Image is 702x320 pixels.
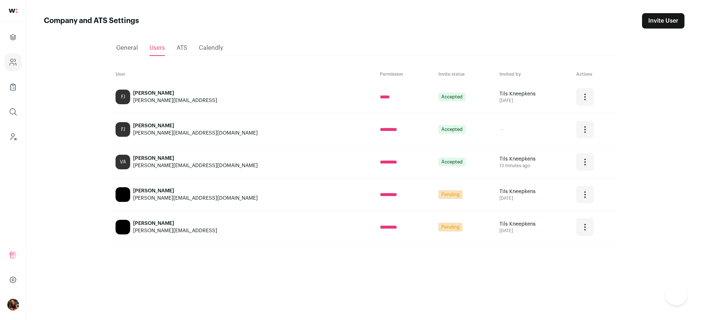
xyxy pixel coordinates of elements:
[576,218,594,236] button: Open dropdown
[665,283,687,305] iframe: Help Scout Beacon - Open
[499,195,569,201] div: [DATE]
[133,122,258,129] div: [PERSON_NAME]
[133,162,258,169] div: [PERSON_NAME][EMAIL_ADDRESS][DOMAIN_NAME]
[499,188,569,195] div: Tils Kneepkens
[199,45,223,51] span: Calendly
[642,13,684,29] a: Invite User
[576,121,594,138] button: Open dropdown
[4,128,22,146] a: Leads (Backoffice)
[177,45,187,51] span: ATS
[133,90,217,97] div: [PERSON_NAME]
[133,129,258,137] div: [PERSON_NAME][EMAIL_ADDRESS][DOMAIN_NAME]
[435,68,495,81] th: Invite status
[7,299,19,310] img: 13968079-medium_jpg
[438,93,465,101] span: Accepted
[133,195,258,202] div: [PERSON_NAME][EMAIL_ADDRESS][DOMAIN_NAME]
[376,68,435,81] th: Permission
[116,122,130,137] div: FJ
[199,41,223,55] a: Calendly
[133,220,217,227] div: [PERSON_NAME]
[4,78,22,96] a: Company Lists
[438,223,463,231] span: Pending
[576,153,594,171] button: Open dropdown
[496,68,573,81] th: Invited by
[116,41,138,55] a: General
[499,127,504,132] span: —
[116,45,138,51] span: General
[4,29,22,46] a: Projects
[133,155,258,162] div: [PERSON_NAME]
[133,187,258,195] div: [PERSON_NAME]
[133,227,217,234] div: [PERSON_NAME][EMAIL_ADDRESS]
[116,155,130,169] div: VA
[576,186,594,203] button: Open dropdown
[177,41,187,55] a: ATS
[499,221,569,228] div: Tils Kneepkens
[499,90,569,98] div: Tils Kneepkens
[438,125,465,134] span: Accepted
[499,163,569,169] div: 13 minutes ago
[150,45,165,51] span: Users
[499,98,569,103] div: [DATE]
[576,88,594,106] button: Open dropdown
[116,187,130,202] img: blank-avatar.png
[116,90,130,104] div: FJ
[116,220,130,234] img: blank-avatar.png
[44,16,139,26] h1: Company and ATS Settings
[499,228,569,234] div: [DATE]
[9,9,17,13] img: wellfound-shorthand-0d5821cbd27db2630d0214b213865d53afaa358527fdda9d0ea32b1df1b89c2c.svg
[133,97,217,104] div: [PERSON_NAME][EMAIL_ADDRESS]
[7,299,19,310] button: Open dropdown
[112,68,376,81] th: User
[499,155,569,163] div: Tils Kneepkens
[573,68,616,81] th: Actions
[4,53,22,71] a: Company and ATS Settings
[438,190,463,199] span: Pending
[438,158,465,166] span: Accepted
